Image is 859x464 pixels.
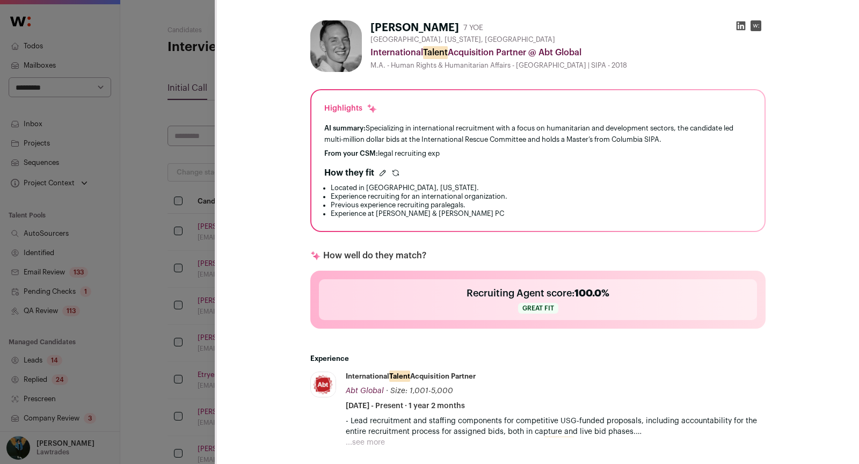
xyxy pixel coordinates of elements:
[423,46,448,59] mark: Talent
[324,122,752,145] div: Specializing in international recruitment with a focus on humanitarian and development sectors, t...
[324,103,377,114] div: Highlights
[310,20,362,72] img: 0f0770c911f211b5211e0b5ed0d147760aaa5f2923b14e5cc29683da341adad8.jpg
[324,149,752,158] div: legal recruiting exp
[331,184,752,192] li: Located in [GEOGRAPHIC_DATA], [US_STATE].
[324,150,378,157] span: From your CSM:
[311,372,336,397] img: e2518fcbab668e074390456a94b43158c1f9345e650aaac2f04c8d5730740879.jpg
[331,192,752,201] li: Experience recruiting for an international organization.
[574,288,609,298] span: 100.0%
[346,401,465,411] span: [DATE] - Present · 1 year 2 months
[370,35,555,44] span: [GEOGRAPHIC_DATA], [US_STATE], [GEOGRAPHIC_DATA]
[310,354,766,363] h2: Experience
[370,46,766,59] div: International Acquisition Partner @ Abt Global
[331,209,752,218] li: Experience at [PERSON_NAME] & [PERSON_NAME] PC
[544,437,574,448] mark: sourcing
[324,125,366,132] span: AI summary:
[518,303,558,314] span: Great fit
[331,201,752,209] li: Previous experience recruiting paralegals.
[370,61,766,70] div: M.A. - Human Rights & Humanitarian Affairs - [GEOGRAPHIC_DATA] | SIPA - 2018
[346,437,385,448] button: ...see more
[346,416,766,437] p: - Lead recruitment and staffing components for competitive USG-funded proposals, including accoun...
[346,387,384,395] span: Abt Global
[324,166,374,179] h2: How they fit
[386,387,453,395] span: · Size: 1,001-5,000
[389,371,410,382] mark: Talent
[323,249,426,262] p: How well do they match?
[370,20,459,35] h1: [PERSON_NAME]
[463,23,483,33] div: 7 YOE
[346,372,476,381] div: International Acquisition Partner
[467,286,609,301] h2: Recruiting Agent score:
